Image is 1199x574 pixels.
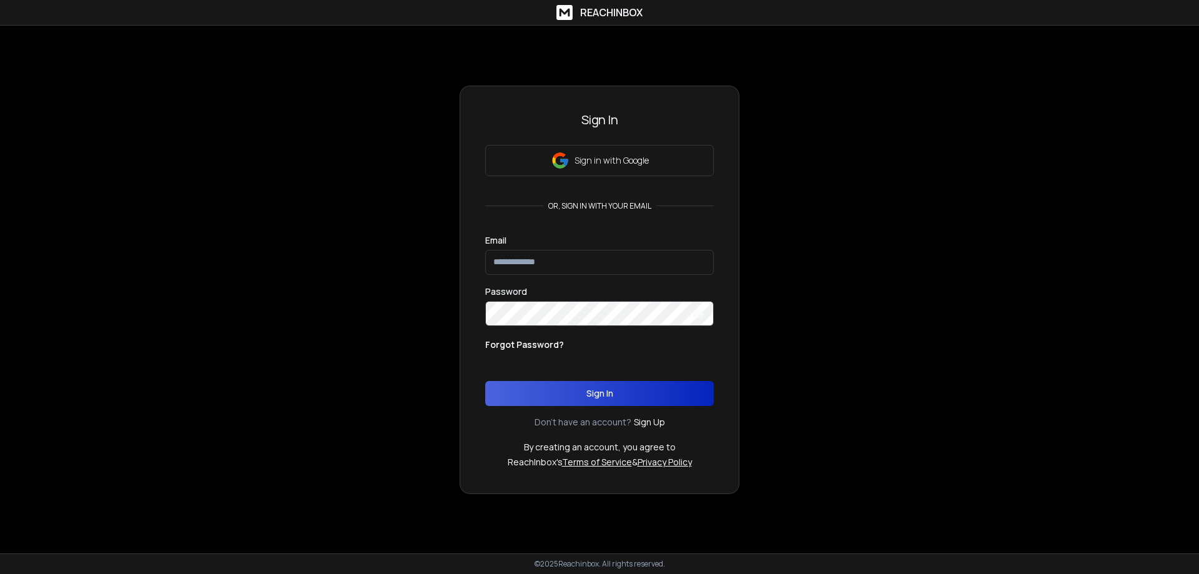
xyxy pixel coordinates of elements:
[508,456,692,468] p: ReachInbox's &
[485,381,714,406] button: Sign In
[580,5,643,20] h1: ReachInbox
[485,236,506,245] label: Email
[485,111,714,129] h3: Sign In
[562,456,632,468] a: Terms of Service
[634,416,665,428] a: Sign Up
[638,456,692,468] a: Privacy Policy
[485,339,564,351] p: Forgot Password?
[535,559,665,569] p: © 2025 Reachinbox. All rights reserved.
[575,154,649,167] p: Sign in with Google
[543,201,656,211] p: or, sign in with your email
[524,441,676,453] p: By creating an account, you agree to
[485,287,527,296] label: Password
[535,416,631,428] p: Don't have an account?
[556,5,643,20] a: ReachInbox
[485,145,714,176] button: Sign in with Google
